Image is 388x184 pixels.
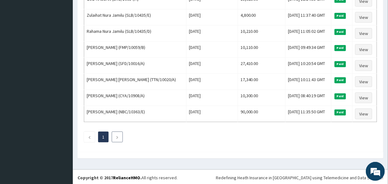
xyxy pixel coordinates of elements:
td: [DATE] [186,90,238,106]
span: Paid [335,45,346,51]
a: View [355,12,372,23]
td: [PERSON_NAME] [PERSON_NAME] (TTN/10020/A) [84,74,186,90]
a: View [355,60,372,71]
td: 10,300.00 [238,90,285,106]
td: 27,410.00 [238,58,285,74]
td: [DATE] [186,26,238,42]
td: 17,340.00 [238,74,285,90]
a: Page 1 is your current page [102,134,104,140]
a: View [355,92,372,103]
td: [DATE] [186,106,238,122]
span: We're online! [37,53,87,117]
span: Paid [335,77,346,83]
td: [PERSON_NAME] (SFD/10016/A) [84,58,186,74]
td: 10,110.00 [238,42,285,58]
td: [DATE] 11:35:50 GMT [285,106,331,122]
td: 90,000.00 [238,106,285,122]
a: View [355,109,372,119]
a: Next page [116,134,119,140]
a: View [355,76,372,87]
td: [PERSON_NAME] (FMP/10059/B) [84,42,186,58]
span: Paid [335,61,346,67]
a: RelianceHMO [113,175,140,181]
td: Zulaihat Nura Jamilu (SLB/10435/E) [84,9,186,26]
td: 4,800.00 [238,9,285,26]
td: [DATE] 10:20:54 GMT [285,58,331,74]
td: [DATE] 09:49:34 GMT [285,42,331,58]
td: Rahama Nura Jamilu (SLB/10435/D) [84,26,186,42]
strong: Copyright © 2017 . [78,175,141,181]
td: [PERSON_NAME] (CYA/10908/A) [84,90,186,106]
textarea: Type your message and hit 'Enter' [3,120,121,142]
td: [PERSON_NAME] (NBC/10363/E) [84,106,186,122]
td: [DATE] 08:40:19 GMT [285,90,331,106]
td: [DATE] [186,58,238,74]
img: d_794563401_company_1708531726252_794563401 [12,32,26,47]
span: Paid [335,13,346,19]
div: Redefining Heath Insurance in [GEOGRAPHIC_DATA] using Telemedicine and Data Science! [216,175,383,181]
a: View [355,44,372,55]
div: Minimize live chat window [104,3,119,18]
span: Paid [335,110,346,115]
a: Previous page [88,134,91,140]
td: [DATE] [186,74,238,90]
td: [DATE] 10:11:43 GMT [285,74,331,90]
td: [DATE] 11:37:40 GMT [285,9,331,26]
td: [DATE] [186,9,238,26]
span: Paid [335,93,346,99]
td: [DATE] 11:05:02 GMT [285,26,331,42]
a: View [355,28,372,39]
td: 10,210.00 [238,26,285,42]
span: Paid [335,29,346,35]
td: [DATE] [186,42,238,58]
div: Chat with us now [33,35,106,44]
